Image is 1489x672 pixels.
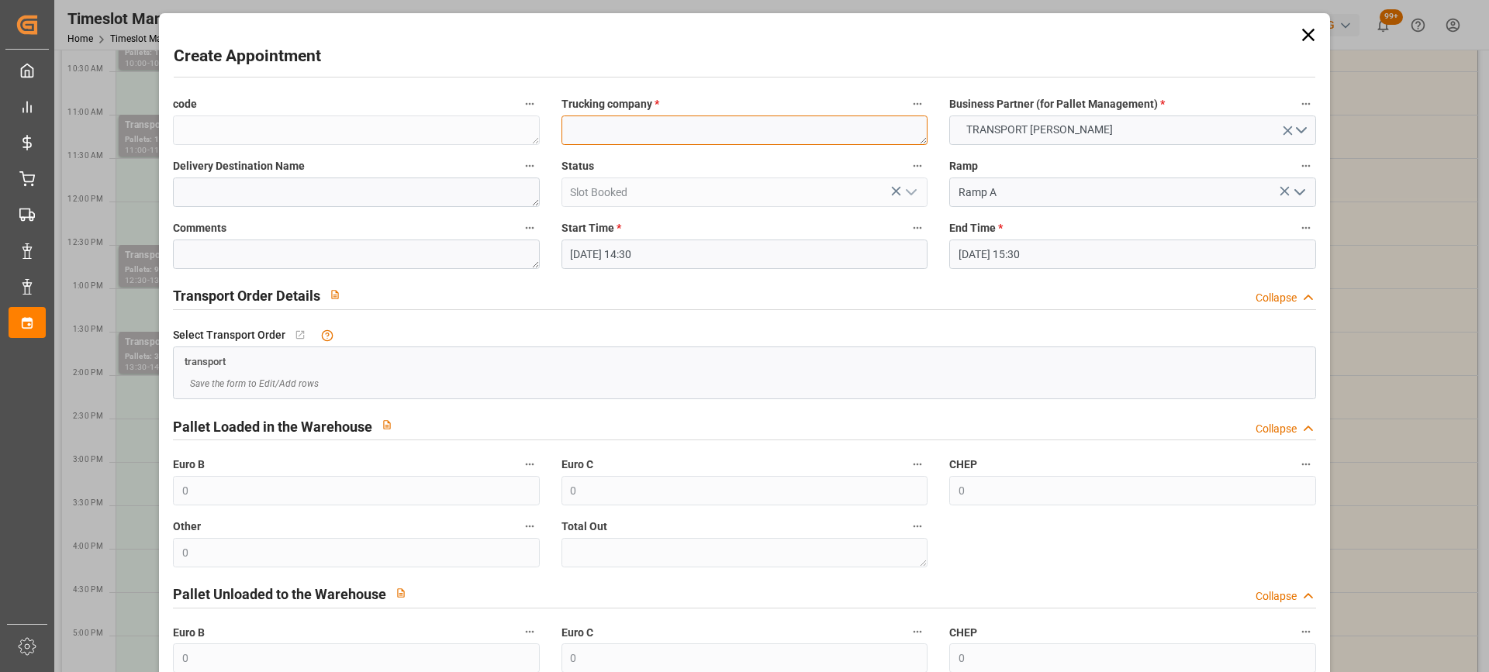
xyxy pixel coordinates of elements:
[561,220,621,236] span: Start Time
[173,519,201,535] span: Other
[173,158,305,174] span: Delivery Destination Name
[173,457,205,473] span: Euro B
[1256,421,1297,437] div: Collapse
[386,578,416,608] button: View description
[173,285,320,306] h2: Transport Order Details
[561,625,593,641] span: Euro C
[520,454,540,474] button: Euro B
[949,177,1315,207] input: Type to search/select
[561,240,928,269] input: DD-MM-YYYY HH:MM
[907,94,928,114] button: Trucking company *
[1287,181,1310,205] button: open menu
[372,410,402,439] button: View description
[173,625,205,641] span: Euro B
[949,115,1315,145] button: open menu
[520,156,540,176] button: Delivery Destination Name
[949,457,977,473] span: CHEP
[1256,290,1297,306] div: Collapse
[320,280,350,309] button: View description
[899,181,922,205] button: open menu
[173,416,372,437] h2: Pallet Loaded in the Warehouse
[959,122,1121,138] span: TRANSPORT [PERSON_NAME]
[907,218,928,238] button: Start Time *
[561,519,607,535] span: Total Out
[1296,94,1316,114] button: Business Partner (for Pallet Management) *
[173,584,386,605] h2: Pallet Unloaded to the Warehouse
[520,94,540,114] button: code
[907,156,928,176] button: Status
[173,96,197,112] span: code
[949,158,978,174] span: Ramp
[561,457,593,473] span: Euro C
[520,622,540,642] button: Euro B
[949,96,1165,112] span: Business Partner (for Pallet Management)
[520,218,540,238] button: Comments
[190,377,319,391] span: Save the form to Edit/Add rows
[907,454,928,474] button: Euro C
[561,158,594,174] span: Status
[1296,454,1316,474] button: CHEP
[185,354,226,367] a: transport
[1256,588,1297,605] div: Collapse
[949,220,1003,236] span: End Time
[561,96,659,112] span: Trucking company
[907,516,928,536] button: Total Out
[173,327,285,343] span: Select Transport Order
[1296,156,1316,176] button: Ramp
[949,240,1315,269] input: DD-MM-YYYY HH:MM
[1296,218,1316,238] button: End Time *
[561,177,928,207] input: Type to search/select
[949,625,977,641] span: CHEP
[173,220,226,236] span: Comments
[520,516,540,536] button: Other
[174,44,321,69] h2: Create Appointment
[185,356,226,367] span: transport
[1296,622,1316,642] button: CHEP
[907,622,928,642] button: Euro C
